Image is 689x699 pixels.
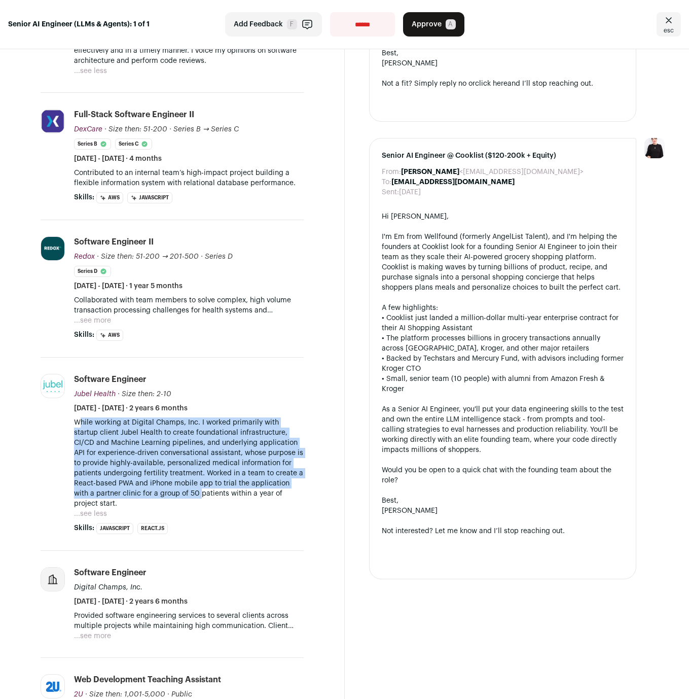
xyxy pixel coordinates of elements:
[382,333,624,354] div: • The platform processes billions in grocery transactions annually across [GEOGRAPHIC_DATA], Krog...
[41,110,64,133] img: 447c5b65832a071fa6317b546fe89762ca023f991dd7f842c3507e28bdc257ed.jpg
[287,19,297,29] span: F
[382,375,605,393] span: • Small, senior team (10 people) with alumni from Amazon Fresh & Kroger
[41,380,64,393] img: 80da1c74205d5fdb00b83f8519a6e62aac8948598828f7054477fdb8d8106399.jpg
[74,597,188,607] span: [DATE] - [DATE] · 2 years 6 months
[382,526,624,536] div: Not interested? Let me know and I’ll stop reaching out.
[74,403,188,413] span: [DATE] - [DATE] · 2 years 6 months
[74,631,111,641] button: ...see more
[41,237,64,260] img: 36d87cf3626a1267a0bb1db92635b8247fe6df197811f66c3361c9bbff512907.jpg
[74,253,95,260] span: Redox
[382,177,391,187] dt: To:
[74,417,304,509] p: While working at Digital Champs, Inc. I worked primarily with startup client Jubel Health to crea...
[74,138,111,150] li: Series B
[403,12,464,37] button: Approve A
[74,192,94,202] span: Skills:
[74,295,304,316] p: Collaborated with team members to solve complex, high volume transaction processing challenges fo...
[74,691,83,698] span: 2U
[382,187,399,197] dt: Sent:
[115,138,152,150] li: Series C
[657,12,681,37] a: Close
[382,167,401,177] dt: From:
[382,506,624,516] div: [PERSON_NAME]
[664,26,674,34] span: esc
[171,691,192,698] span: Public
[644,138,665,158] img: 9240684-medium_jpg
[96,330,123,341] li: AWS
[85,691,165,698] span: · Size then: 1,001-5,000
[74,236,154,248] div: Software Engineer II
[74,523,94,533] span: Skills:
[74,584,142,591] span: Digital Champs, Inc.
[74,330,94,340] span: Skills:
[41,677,64,696] img: 0624c2f7b51a661483a542a52c318713247f4d6d4d4c09fc0069e49f2a1d08d1.png
[74,316,111,326] button: ...see more
[446,19,456,29] span: A
[382,404,624,455] div: As a Senior AI Engineer, you'll put your data engineering skills to the test and own the entire L...
[74,611,304,631] p: Provided software engineering services to several clients across multiple projects while maintain...
[96,523,133,534] li: JavaScript
[205,253,233,260] span: Series D
[74,674,221,685] div: Web Development Teaching Assistant
[137,523,168,534] li: React.js
[74,567,147,578] div: Software Engineer
[412,19,442,29] span: Approve
[391,179,515,186] b: [EMAIL_ADDRESS][DOMAIN_NAME]
[169,124,171,134] span: ·
[97,253,199,260] span: · Size then: 51-200 → 201-500
[74,281,183,291] span: [DATE] - [DATE] · 1 year 5 months
[382,48,624,58] div: Best,
[127,192,172,203] li: JavaScript
[382,313,624,333] div: • Cooklist just landed a million-dollar multi-year enterprise contract for their AI Shopping Assi...
[475,80,507,87] a: click here
[74,66,107,76] button: ...see less
[74,391,116,398] span: Jubel Health
[401,167,584,177] dd: <[EMAIL_ADDRESS][DOMAIN_NAME]>
[96,192,123,203] li: AWS
[382,465,624,485] div: Would you be open to a quick chat with the founding team about the role?
[41,568,64,591] img: company-logo-placeholder-414d4e2ec0e2ddebbe968bf319fdfe5acfe0c9b87f798d344e800bc9a89632a0.png
[401,168,459,176] b: [PERSON_NAME]
[74,168,304,188] p: Contributed to an internal team’s high-impact project building a flexible information system with...
[173,126,239,133] span: Series B → Series C
[382,58,624,68] div: [PERSON_NAME]
[74,126,102,133] span: DexCare
[382,212,624,222] div: Hi [PERSON_NAME],
[201,252,203,262] span: ·
[104,126,167,133] span: · Size then: 51-200
[74,266,111,277] li: Series D
[225,12,322,37] button: Add Feedback F
[74,109,194,120] div: Full-Stack Software Engineer II
[399,187,421,197] dd: [DATE]
[382,79,624,89] div: Not a fit? Simply reply no or and I’ll stop reaching out.
[382,151,624,161] span: Senior AI Engineer @ Cooklist ($120-200k + Equity)
[74,509,107,519] button: ...see less
[74,374,147,385] div: Software Engineer
[118,391,171,398] span: · Size then: 2-10
[8,19,150,29] strong: Senior AI Engineer (LLMs & Agents): 1 of 1
[382,303,624,313] div: A few highlights:
[234,19,283,29] span: Add Feedback
[382,496,624,506] div: Best,
[382,232,624,293] div: I'm Em from Wellfound (formerly AngelList Talent), and I'm helping the founders at Cooklist look ...
[382,354,624,374] div: • Backed by Techstars and Mercury Fund, with advisors including former Kroger CTO
[74,154,162,164] span: [DATE] - [DATE] · 4 months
